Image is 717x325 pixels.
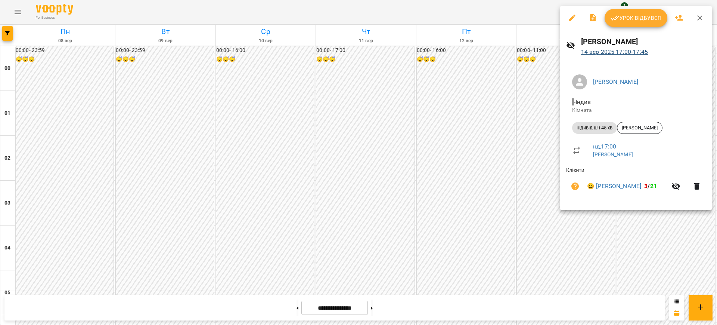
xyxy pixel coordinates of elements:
div: [PERSON_NAME] [617,122,662,134]
a: 😀 [PERSON_NAME] [587,182,641,191]
h6: [PERSON_NAME] [581,36,706,47]
span: Урок відбувся [611,13,661,22]
b: / [644,183,657,190]
a: [PERSON_NAME] [593,78,638,85]
ul: Клієнти [566,166,706,201]
a: 14 вер 2025 17:00-17:45 [581,48,648,55]
button: Урок відбувся [605,9,667,27]
a: [PERSON_NAME] [593,151,633,157]
span: індивід шч 45 хв [572,125,617,131]
p: Кімната [572,107,700,114]
a: нд , 17:00 [593,143,616,150]
button: Візит ще не сплачено. Додати оплату? [566,177,584,195]
span: [PERSON_NAME] [617,125,662,131]
span: 21 [650,183,657,190]
span: 3 [644,183,648,190]
span: - Індив [572,98,592,105]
